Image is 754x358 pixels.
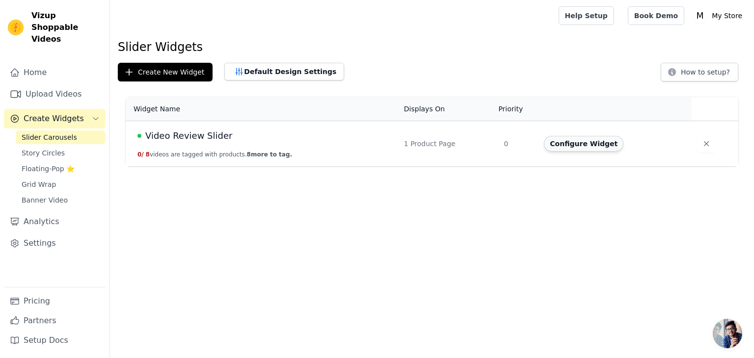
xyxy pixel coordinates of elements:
span: Video Review Slider [145,129,232,143]
td: 0 [498,121,538,167]
a: Partners [4,311,106,331]
a: Book Demo [628,6,684,25]
a: Open chat [713,319,742,348]
button: How to setup? [661,63,738,81]
span: Slider Carousels [22,132,77,142]
a: Floating-Pop ⭐ [16,162,106,176]
button: Default Design Settings [224,63,344,80]
a: Banner Video [16,193,106,207]
span: Grid Wrap [22,179,56,189]
a: Slider Carousels [16,130,106,144]
a: Home [4,63,106,82]
a: Upload Videos [4,84,106,104]
h1: Slider Widgets [118,39,746,55]
span: Live Published [137,134,141,138]
button: Create Widgets [4,109,106,128]
th: Displays On [398,97,498,121]
button: Delete widget [698,135,715,153]
a: Setup Docs [4,331,106,350]
span: Banner Video [22,195,68,205]
a: Grid Wrap [16,178,106,191]
p: My Store [708,7,746,25]
button: M My Store [692,7,746,25]
a: Pricing [4,291,106,311]
a: How to setup? [661,70,738,79]
span: 8 more to tag. [247,151,292,158]
button: 0/ 8videos are tagged with products.8more to tag. [137,151,292,158]
a: Help Setup [559,6,614,25]
th: Priority [498,97,538,121]
a: Story Circles [16,146,106,160]
img: Vizup [8,20,24,35]
a: Settings [4,233,106,253]
button: Configure Widget [544,136,623,152]
text: M [697,11,704,21]
span: Vizup Shoppable Videos [31,10,102,45]
span: Create Widgets [24,113,84,125]
span: 0 / [137,151,144,158]
span: Floating-Pop ⭐ [22,164,75,174]
button: Create New Widget [118,63,213,81]
div: 1 Product Page [404,139,492,149]
span: Story Circles [22,148,65,158]
span: 8 [146,151,150,158]
th: Widget Name [126,97,398,121]
a: Analytics [4,212,106,231]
